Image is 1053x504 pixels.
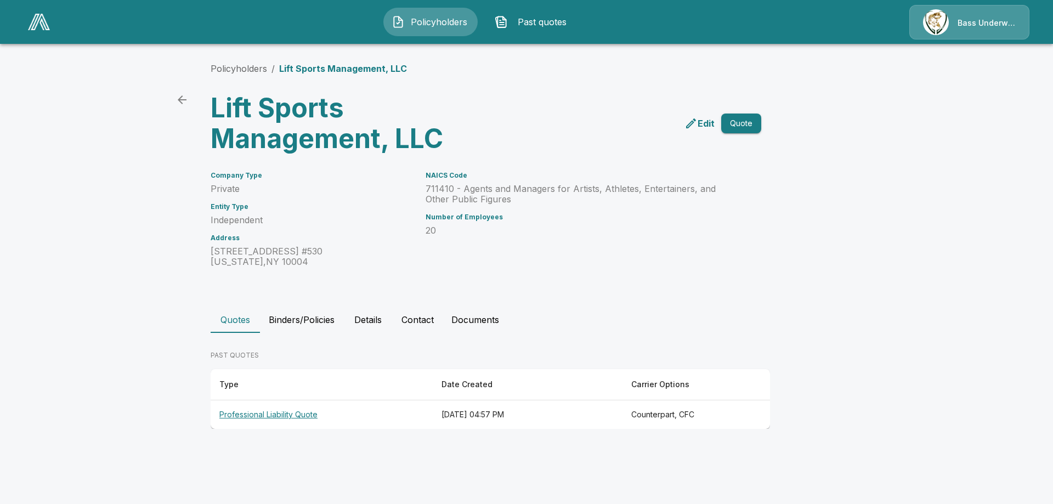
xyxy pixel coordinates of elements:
a: back [171,89,193,111]
th: Counterpart, CFC [622,400,770,429]
p: Private [211,184,412,194]
th: Carrier Options [622,369,770,400]
button: Past quotes IconPast quotes [486,8,581,36]
p: Edit [698,117,715,130]
nav: breadcrumb [211,62,407,75]
span: Policyholders [409,15,469,29]
p: PAST QUOTES [211,350,770,360]
img: Past quotes Icon [495,15,508,29]
h6: Address [211,234,412,242]
img: Policyholders Icon [392,15,405,29]
p: 20 [426,225,735,236]
table: responsive table [211,369,770,429]
button: Binders/Policies [260,307,343,333]
th: Type [211,369,433,400]
button: Contact [393,307,443,333]
h6: NAICS Code [426,172,735,179]
button: Documents [443,307,508,333]
button: Quote [721,114,761,134]
span: Past quotes [512,15,573,29]
li: / [271,62,275,75]
h6: Company Type [211,172,412,179]
h6: Number of Employees [426,213,735,221]
img: AA Logo [28,14,50,30]
p: 711410 - Agents and Managers for Artists, Athletes, Entertainers, and Other Public Figures [426,184,735,205]
h6: Entity Type [211,203,412,211]
th: [DATE] 04:57 PM [433,400,622,429]
th: Professional Liability Quote [211,400,433,429]
th: Date Created [433,369,622,400]
button: Policyholders IconPolicyholders [383,8,478,36]
h3: Lift Sports Management, LLC [211,93,482,154]
p: Independent [211,215,412,225]
div: policyholder tabs [211,307,842,333]
p: Lift Sports Management, LLC [279,62,407,75]
p: [STREET_ADDRESS] #530 [US_STATE] , NY 10004 [211,246,412,267]
button: Quotes [211,307,260,333]
button: Details [343,307,393,333]
a: edit [682,115,717,132]
a: Policyholders [211,63,267,74]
